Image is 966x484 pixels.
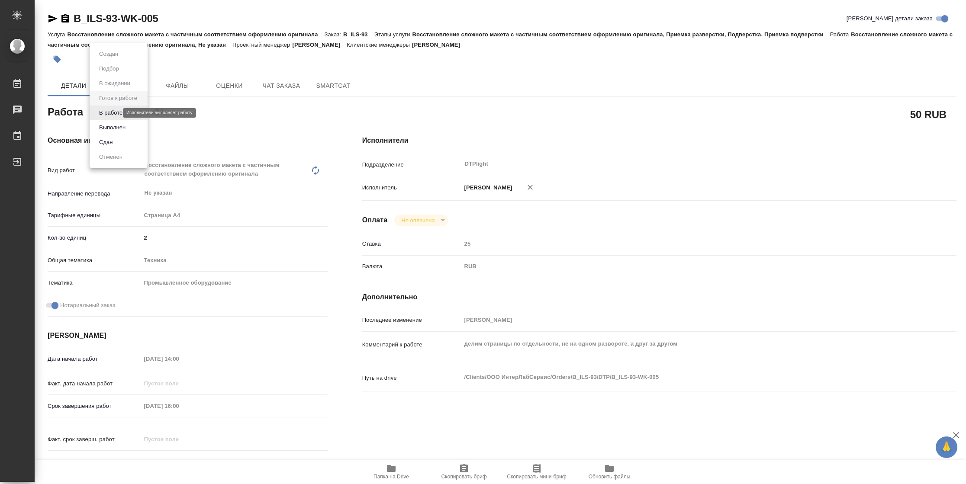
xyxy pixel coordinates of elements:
button: Создан [97,49,121,59]
button: В ожидании [97,79,133,88]
button: Подбор [97,64,122,74]
button: Готов к работе [97,93,140,103]
button: Отменен [97,152,125,162]
button: Сдан [97,138,115,147]
button: В работе [97,108,125,118]
button: Выполнен [97,123,128,132]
